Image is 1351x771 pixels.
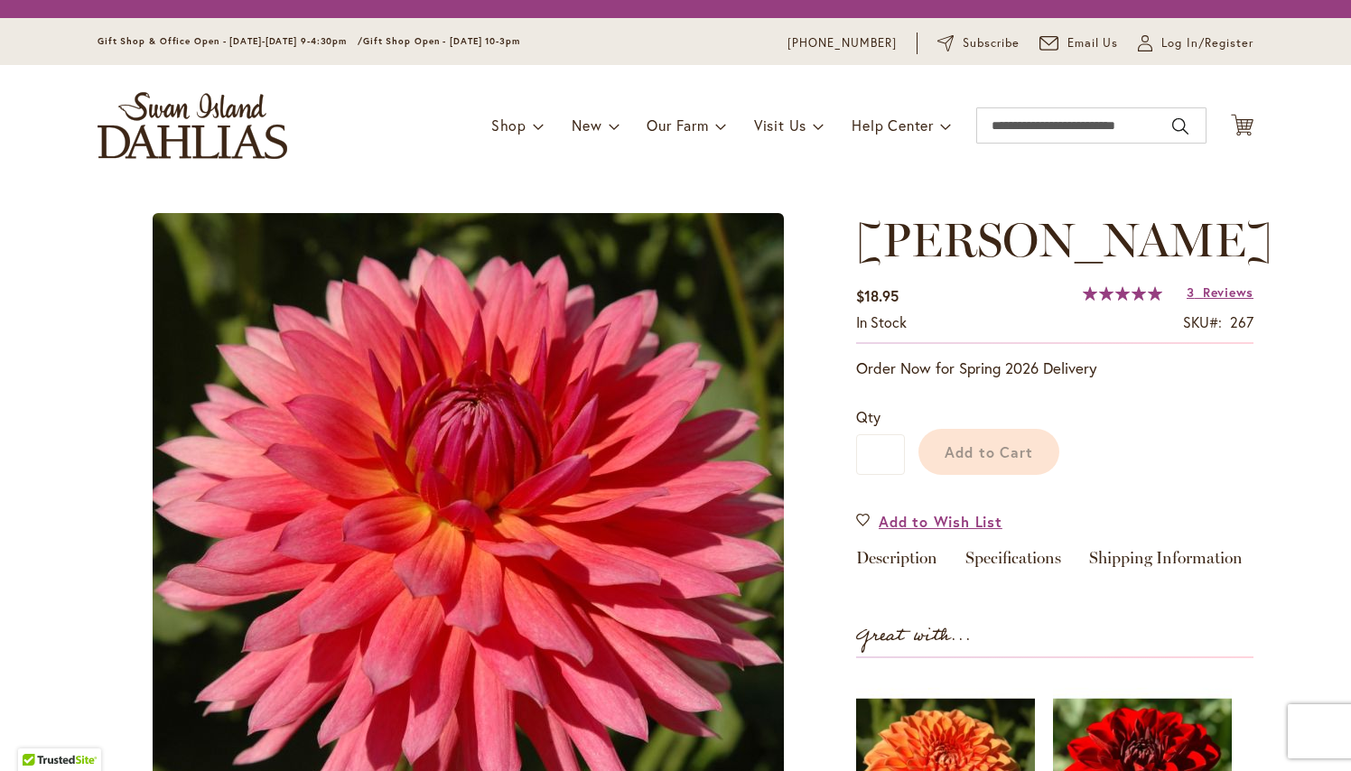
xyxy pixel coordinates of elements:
a: 3 Reviews [1187,283,1253,301]
span: Gift Shop Open - [DATE] 10-3pm [363,35,520,47]
div: 267 [1230,312,1253,333]
span: Visit Us [754,116,806,135]
a: Description [856,550,937,576]
p: Order Now for Spring 2026 Delivery [856,358,1253,379]
span: Subscribe [963,34,1020,52]
span: Email Us [1067,34,1119,52]
a: Log In/Register [1138,34,1253,52]
span: In stock [856,312,907,331]
a: Specifications [965,550,1061,576]
span: [PERSON_NAME] [856,211,1272,268]
span: Log In/Register [1161,34,1253,52]
span: Shop [491,116,526,135]
span: Add to Wish List [879,511,1002,532]
span: 3 [1187,283,1195,301]
a: store logo [98,92,287,159]
span: Gift Shop & Office Open - [DATE]-[DATE] 9-4:30pm / [98,35,363,47]
div: Detailed Product Info [856,550,1253,576]
strong: SKU [1183,312,1222,331]
span: $18.95 [856,286,899,305]
div: Availability [856,312,907,333]
span: Help Center [852,116,934,135]
span: Qty [856,407,880,426]
span: Our Farm [647,116,708,135]
a: Shipping Information [1089,550,1243,576]
button: Search [1172,112,1188,141]
a: Add to Wish List [856,511,1002,532]
div: 100% [1083,286,1162,301]
strong: Great with... [856,621,972,651]
iframe: Launch Accessibility Center [14,707,64,757]
span: Reviews [1203,283,1253,301]
a: Email Us [1039,34,1119,52]
span: New [572,116,601,135]
a: Subscribe [937,34,1020,52]
a: [PHONE_NUMBER] [787,34,897,52]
